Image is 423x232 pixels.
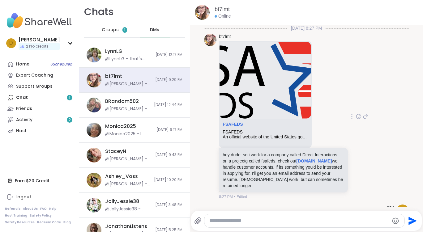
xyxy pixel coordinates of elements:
img: https://sharewell-space-live.sfo3.digitaloceanspaces.com/user-generated/88ba1641-f8b8-46aa-8805-2... [87,73,101,87]
div: [PERSON_NAME] [19,36,60,43]
span: [DATE] 12:44 PM [154,102,182,108]
div: Monica2025 [105,123,136,130]
a: bt7lmt [215,6,230,13]
div: @LynnLG - that's wonderful!! You still have time together. [105,56,152,62]
a: Support Groups [5,81,74,92]
div: Activity [16,117,32,123]
a: Home6Scheduled [5,59,74,70]
img: https://sharewell-space-live.sfo3.digitaloceanspaces.com/user-generated/3602621c-eaa5-4082-863a-9... [87,198,101,213]
a: About Us [23,207,38,211]
span: [DATE] 12:17 PM [156,52,182,57]
p: hey dude. so i work for a company called Direct Interactions, on a projectg called fsafeds. check... [223,152,344,189]
a: bt7lmt [219,34,231,40]
span: [DATE] 3:48 PM [155,202,182,208]
span: 8:27 PM [219,194,233,200]
span: [DATE] 9:17 PM [156,127,182,133]
img: https://sharewell-space-live.sfo3.digitaloceanspaces.com/user-generated/cd0780da-9294-4886-a675-3... [87,48,101,62]
div: @[PERSON_NAME] - here a dumbed down version for customer service or admin openings maybe, idk. [105,106,150,112]
span: 1 [124,27,125,32]
a: FAQ [40,207,47,211]
div: Expert Coaching [16,72,53,78]
textarea: Type your message [209,217,389,224]
a: Logout [5,192,74,203]
a: Host Training [5,213,27,218]
div: @[PERSON_NAME] - Thank you for reaching out. That is kind of you. I also appreciate you getting m... [105,156,152,162]
span: 2 Pro credits [26,44,49,49]
div: Home [16,61,29,67]
h1: Chats [84,5,114,19]
div: Online [215,13,231,19]
div: @[PERSON_NAME] - such a tease! you made a brief appearance and then disappeared. Hope all is well [105,181,150,187]
span: 2 [69,117,71,123]
div: An official website of the United States government [223,134,308,140]
a: Safety Resources [5,220,35,225]
a: Activity2 [5,114,74,125]
a: Help [49,207,57,211]
span: [DATE] 8:27 PM [287,25,326,31]
div: Friends [16,106,32,112]
span: • [234,194,235,200]
a: Attachment [223,122,243,127]
img: https://sharewell-space-live.sfo3.digitaloceanspaces.com/user-generated/127af2b2-1259-4cf0-9fd7-7... [87,98,101,112]
a: Blog [63,220,71,225]
a: [DOMAIN_NAME] [296,158,332,163]
div: Earn $20 Credit [5,175,74,186]
img: https://sharewell-space-live.sfo3.digitaloceanspaces.com/user-generated/88ba1641-f8b8-46aa-8805-2... [195,5,210,20]
img: https://sharewell-space-live.sfo3.digitaloceanspaces.com/user-generated/41d32855-0ec4-4264-b983-4... [87,123,101,137]
img: ShareWell Nav Logo [5,10,74,32]
div: Logout [15,194,31,200]
div: FSAFEDS [223,129,308,135]
span: D [400,207,404,215]
img: FSAFEDS [220,42,311,119]
a: Safety Policy [30,213,52,218]
a: Redeem Code [37,220,61,225]
img: https://sharewell-space-live.sfo3.digitaloceanspaces.com/user-generated/88ba1641-f8b8-46aa-8805-2... [204,34,216,46]
span: [DATE] 9:43 PM [155,152,182,158]
div: Ashley_Voss [105,173,138,180]
img: https://sharewell-space-live.sfo3.digitaloceanspaces.com/user-generated/70dda2d2-d152-46fc-93b2-9... [87,148,101,162]
div: JonathanListens [105,223,147,230]
div: StaceyN [105,148,126,155]
div: @Monica2025 - I don't get anything from this. Just sharing because I wish I had looked into it so... [105,131,153,137]
div: JollyJessie38 [105,198,139,205]
div: bt7lmt [105,73,122,80]
a: Friends [5,103,74,114]
button: Emoji picker [392,217,399,225]
span: DMs [150,27,159,33]
span: 6 Scheduled [50,62,72,67]
img: https://sharewell-space-live.sfo3.digitaloceanspaces.com/user-generated/8cb2df4a-f224-470a-b8fa-a... [87,173,101,188]
span: Edited [237,194,247,200]
div: LynnLG [105,48,122,55]
span: D [9,39,13,47]
div: Support Groups [16,83,53,90]
button: Send [405,214,419,228]
span: [DATE] 10:20 PM [154,177,182,183]
span: [DATE] 9:29 PM [155,77,182,82]
h4: You [387,205,394,211]
div: @JollyJessie38 - [URL][DOMAIN_NAME] [105,206,152,212]
a: Referrals [5,207,20,211]
div: BRandom502 [105,98,139,105]
span: Groups [102,27,119,33]
a: Expert Coaching [5,70,74,81]
div: @[PERSON_NAME] - ok [105,81,152,87]
a: Host [5,125,74,137]
div: Host [16,128,27,134]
